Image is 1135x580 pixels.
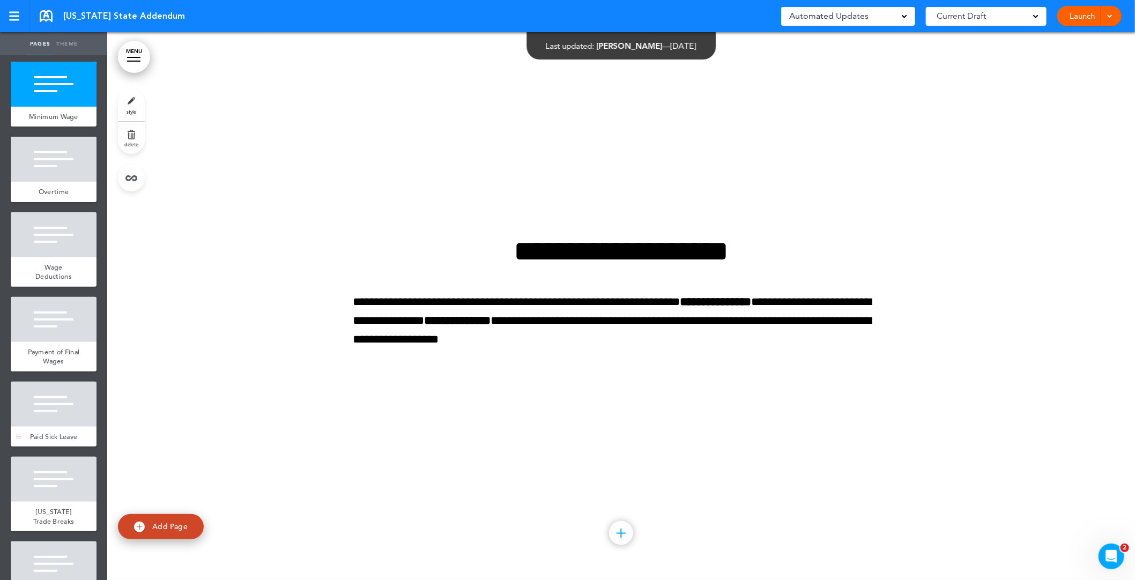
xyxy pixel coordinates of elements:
span: 2 [1121,544,1129,552]
span: Minimum Wage [29,112,78,121]
a: Overtime [11,182,97,202]
span: Wage Deductions [35,263,72,281]
span: [US_STATE] Trade Breaks [33,507,75,526]
span: Payment of Final Wages [28,347,80,366]
span: [US_STATE] State Addendum [63,10,185,22]
a: Wage Deductions [11,257,97,287]
span: Automated Updates [789,9,869,24]
a: Pages [27,32,54,56]
a: MENU [118,41,150,73]
span: Add Page [152,522,188,531]
span: Last updated: [546,41,595,51]
span: Paid Sick Leave [30,432,78,441]
a: Add Page [118,514,204,539]
span: Current Draft [937,9,986,24]
a: Minimum Wage [11,107,97,127]
span: Overtime [39,187,69,196]
a: Paid Sick Leave [11,427,97,447]
a: Theme [54,32,80,56]
img: add.svg [134,522,145,532]
span: [PERSON_NAME] [597,41,663,51]
span: [DATE] [671,41,696,51]
span: delete [124,141,138,147]
a: [US_STATE] Trade Breaks [11,502,97,531]
a: style [118,89,145,121]
div: — [546,42,696,50]
a: Launch [1065,6,1099,26]
span: style [127,108,136,115]
iframe: Intercom live chat [1099,544,1124,569]
a: Payment of Final Wages [11,342,97,371]
a: delete [118,122,145,154]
